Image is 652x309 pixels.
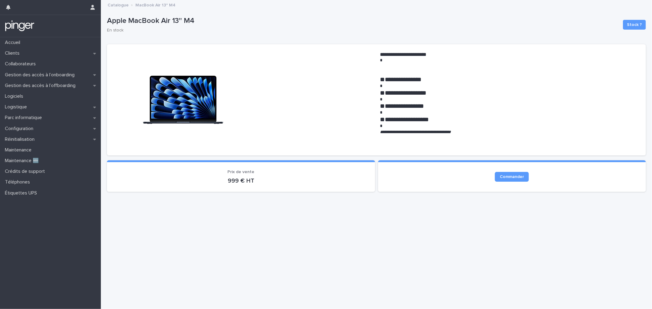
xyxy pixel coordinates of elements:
a: Commander [495,172,529,182]
p: Étiquettes UPS [2,190,42,196]
p: MacBook Air 13'' M4 [135,1,175,8]
p: Apple MacBook Air 13'' M4 [107,16,618,25]
span: Commander [500,175,524,179]
img: mTgBEunGTSyRkCgitkcU [5,20,35,32]
p: Logiciels [2,93,28,99]
span: Stock ? [627,22,642,28]
p: Gestion des accès à l’onboarding [2,72,79,78]
p: Configuration [2,126,38,132]
p: Collaborateurs [2,61,41,67]
span: Prix de vente [227,170,254,174]
img: CNZapEDHaG3M5NOrAOCMvDhJyXfawBiG3M8sZEChdl8 [114,52,252,143]
p: Maintenance 🆕 [2,158,44,164]
p: Gestion des accès à l’offboarding [2,83,80,89]
p: Maintenance [2,147,36,153]
p: Catalogue [108,1,129,8]
p: Téléphones [2,179,35,185]
p: En stock [107,28,616,33]
p: Logistique [2,104,32,110]
p: Crédits de support [2,169,50,174]
p: Accueil [2,40,25,45]
button: Stock ? [623,20,646,30]
p: 999 € HT [114,177,368,184]
p: Clients [2,50,24,56]
p: Parc informatique [2,115,47,121]
p: Réinitialisation [2,136,39,142]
